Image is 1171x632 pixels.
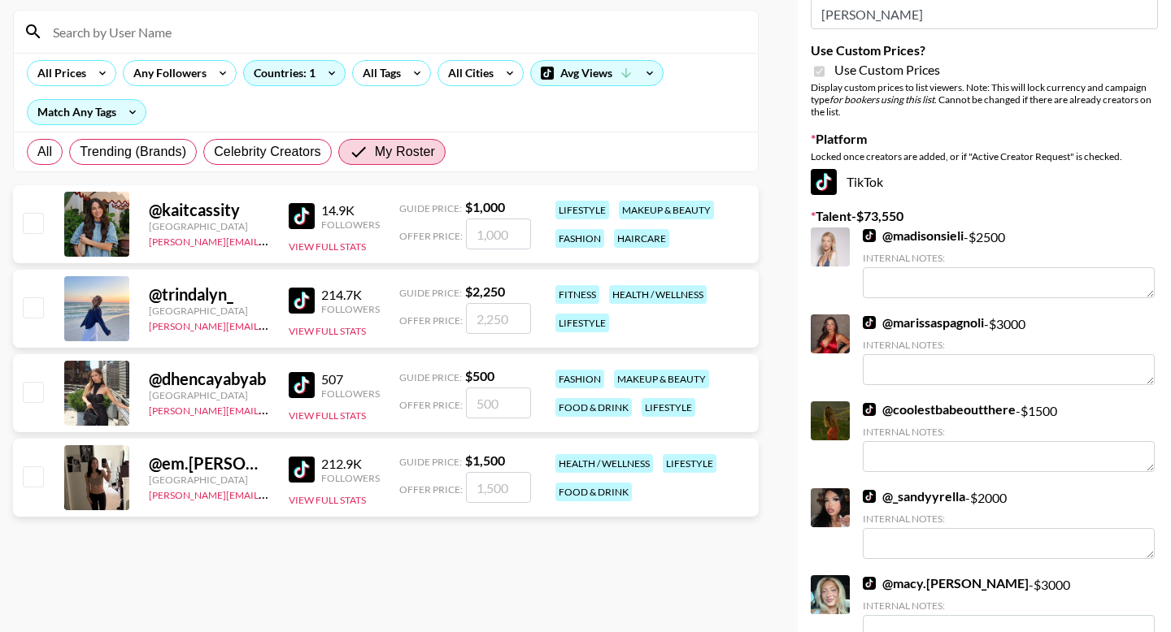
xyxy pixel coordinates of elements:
button: View Full Stats [289,325,366,337]
div: [GEOGRAPHIC_DATA] [149,474,269,486]
div: fashion [555,370,604,388]
div: health / wellness [609,285,707,304]
input: 2,250 [466,303,531,334]
div: Countries: 1 [244,61,345,85]
div: [GEOGRAPHIC_DATA] [149,305,269,317]
div: Internal Notes: [863,339,1155,351]
strong: $ 2,250 [465,284,505,299]
img: TikTok [289,288,315,314]
a: @madisonsieli [863,227,964,244]
div: Internal Notes: [863,426,1155,438]
span: Offer Price: [399,314,463,327]
img: TikTok [863,316,876,329]
a: @marissaspagnoli [863,314,984,331]
div: food & drink [555,483,632,501]
img: TikTok [863,577,876,590]
a: [PERSON_NAME][EMAIL_ADDRESS][PERSON_NAME][DOMAIN_NAME] [149,401,467,417]
img: TikTok [863,229,876,242]
input: 1,500 [466,472,531,503]
strong: $ 500 [465,368,494,383]
div: - $ 3000 [863,314,1155,385]
div: @ em.[PERSON_NAME] [149,453,269,474]
a: @coolestbabeoutthere [863,401,1016,418]
a: [PERSON_NAME][EMAIL_ADDRESS][PERSON_NAME][DOMAIN_NAME] [149,317,467,332]
div: Internal Notes: [863,600,1155,612]
div: - $ 2500 [863,227,1155,298]
img: TikTok [289,457,315,483]
div: 214.7K [321,287,380,303]
button: View Full Stats [289,409,366,422]
div: lifestyle [663,454,716,473]
span: Guide Price: [399,287,462,299]
div: health / wellness [555,454,653,473]
strong: $ 1,500 [465,452,505,468]
div: @ dhencayabyab [149,369,269,389]
span: My Roster [375,142,435,162]
div: Match Any Tags [28,100,146,124]
span: Offer Price: [399,483,463,496]
div: fitness [555,285,599,304]
div: [GEOGRAPHIC_DATA] [149,220,269,232]
span: Offer Price: [399,399,463,411]
img: TikTok [811,169,837,195]
label: Use Custom Prices? [811,42,1158,58]
span: Guide Price: [399,371,462,383]
button: View Full Stats [289,494,366,506]
a: [PERSON_NAME][EMAIL_ADDRESS][PERSON_NAME][DOMAIN_NAME] [149,486,467,501]
img: TikTok [863,403,876,416]
div: 212.9K [321,456,380,472]
em: for bookers using this list [829,93,934,106]
span: Offer Price: [399,230,463,242]
div: Any Followers [124,61,210,85]
div: - $ 2000 [863,488,1155,559]
strong: $ 1,000 [465,199,505,214]
div: TikTok [811,169,1158,195]
div: makeup & beauty [614,370,709,388]
div: Followers [321,387,380,400]
img: TikTok [863,490,876,503]
div: Followers [321,472,380,484]
div: Internal Notes: [863,252,1155,264]
div: haircare [614,229,669,248]
div: @ kaitcassity [149,200,269,220]
span: Celebrity Creators [214,142,321,162]
div: lifestyle [642,398,695,417]
div: Display custom prices to list viewers. Note: This will lock currency and campaign type . Cannot b... [811,81,1158,118]
div: Locked once creators are added, or if "Active Creator Request" is checked. [811,150,1158,162]
div: fashion [555,229,604,248]
a: @macy.[PERSON_NAME] [863,575,1029,591]
div: - $ 1500 [863,401,1155,472]
input: Search by User Name [43,19,748,45]
span: All [37,142,52,162]
div: Internal Notes: [863,513,1155,525]
button: View Full Stats [289,240,366,253]
div: All Prices [28,61,89,85]
div: makeup & beauty [619,201,714,219]
label: Platform [811,131,1158,147]
div: All Tags [353,61,404,85]
div: lifestyle [555,201,609,219]
img: TikTok [289,372,315,398]
div: [GEOGRAPHIC_DATA] [149,389,269,401]
div: lifestyle [555,314,609,332]
input: 1,000 [466,219,531,249]
div: Followers [321,303,380,315]
input: 500 [466,387,531,418]
img: TikTok [289,203,315,229]
a: [PERSON_NAME][EMAIL_ADDRESS][PERSON_NAME][DOMAIN_NAME] [149,232,467,248]
div: @ trindalyn_ [149,284,269,305]
a: @_sandyyrella [863,488,965,504]
div: 14.9K [321,202,380,219]
div: Avg Views [531,61,663,85]
div: 507 [321,371,380,387]
span: Guide Price: [399,456,462,468]
span: Trending (Brands) [80,142,186,162]
div: All Cities [438,61,497,85]
span: Use Custom Prices [834,62,940,78]
div: food & drink [555,398,632,417]
div: Followers [321,219,380,231]
span: Guide Price: [399,202,462,214]
label: Talent - $ 73,550 [811,208,1158,224]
